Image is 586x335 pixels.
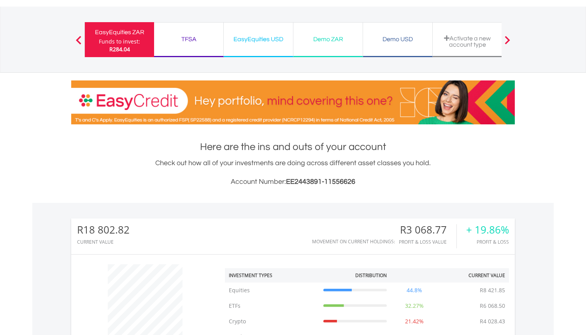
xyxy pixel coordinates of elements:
div: Profit & Loss Value [399,239,456,244]
div: Demo ZAR [298,34,358,45]
td: 44.8% [391,283,438,298]
td: Equities [225,283,319,298]
div: R3 068.77 [399,224,456,236]
h3: Account Number: [71,176,515,187]
div: Distribution [355,272,387,279]
div: + 19.86% [466,224,509,236]
span: EE2443891-11556626 [286,178,355,185]
div: CURRENT VALUE [77,239,130,244]
th: Current Value [438,268,509,283]
div: Activate a new account type [437,35,497,48]
img: EasyCredit Promotion Banner [71,80,515,124]
div: R18 802.82 [77,224,130,236]
th: Investment Types [225,268,319,283]
span: R284.04 [109,45,130,53]
td: R6 068.50 [476,298,509,314]
h1: Here are the ins and outs of your account [71,140,515,154]
td: R8 421.85 [476,283,509,298]
div: EasyEquities USD [228,34,288,45]
td: Crypto [225,314,319,329]
td: ETFs [225,298,319,314]
td: 32.27% [391,298,438,314]
div: TFSA [159,34,219,45]
div: Profit & Loss [466,239,509,244]
td: 21.42% [391,314,438,329]
div: Funds to invest: [99,38,140,45]
td: R4 028.43 [476,314,509,329]
div: EasyEquities ZAR [89,27,149,38]
div: Movement on Current Holdings: [312,239,395,244]
div: Demo USD [368,34,428,45]
div: Check out how all of your investments are doing across different asset classes you hold. [71,158,515,187]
